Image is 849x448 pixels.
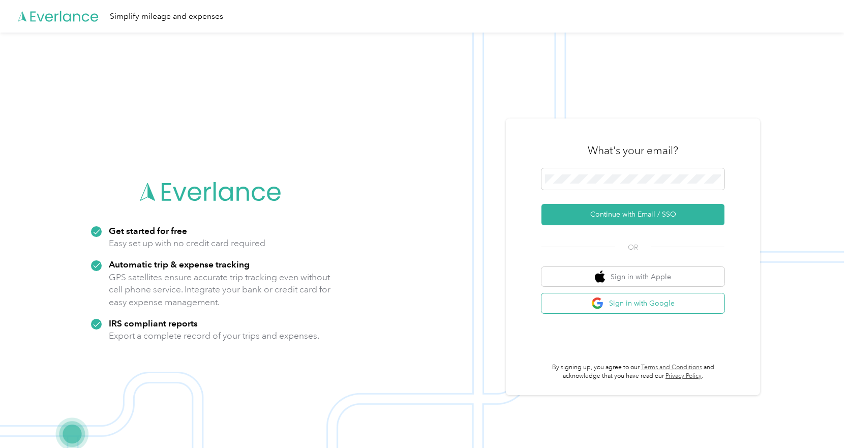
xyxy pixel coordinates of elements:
[541,267,724,287] button: apple logoSign in with Apple
[591,297,604,310] img: google logo
[595,271,605,283] img: apple logo
[109,237,265,250] p: Easy set up with no credit card required
[588,143,678,158] h3: What's your email?
[541,363,724,381] p: By signing up, you agree to our and acknowledge that you have read our .
[541,293,724,313] button: google logoSign in with Google
[665,372,702,380] a: Privacy Policy
[641,364,702,371] a: Terms and Conditions
[109,318,198,328] strong: IRS compliant reports
[615,242,651,253] span: OR
[109,259,250,270] strong: Automatic trip & expense tracking
[109,225,187,236] strong: Get started for free
[109,330,319,342] p: Export a complete record of your trips and expenses.
[541,204,724,225] button: Continue with Email / SSO
[110,10,223,23] div: Simplify mileage and expenses
[109,271,331,309] p: GPS satellites ensure accurate trip tracking even without cell phone service. Integrate your bank...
